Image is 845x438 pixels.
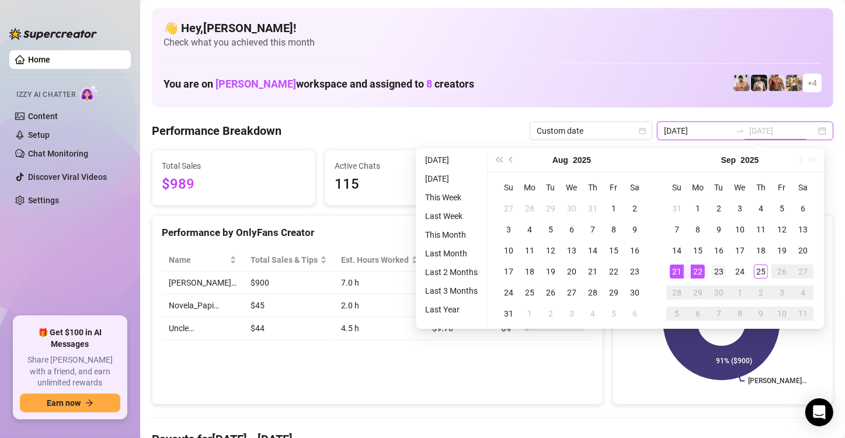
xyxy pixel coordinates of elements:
[754,265,768,279] div: 25
[808,77,817,89] span: + 4
[20,394,120,412] button: Earn nowarrow-right
[666,303,687,324] td: 2025-10-05
[502,244,516,258] div: 10
[733,223,747,237] div: 10
[565,265,579,279] div: 20
[805,398,833,426] div: Open Intercom Messenger
[244,272,334,294] td: $900
[796,286,810,300] div: 4
[670,307,684,321] div: 5
[733,265,747,279] div: 24
[582,282,603,303] td: 2025-08-28
[586,286,600,300] div: 28
[639,127,646,134] span: calendar
[502,201,516,215] div: 27
[687,240,708,261] td: 2025-09-15
[729,303,750,324] td: 2025-10-08
[523,307,537,321] div: 1
[420,246,482,260] li: Last Month
[586,265,600,279] div: 21
[771,177,792,198] th: Fr
[624,198,645,219] td: 2025-08-02
[28,172,107,182] a: Discover Viral Videos
[552,148,568,172] button: Choose a month
[565,307,579,321] div: 3
[561,240,582,261] td: 2025-08-13
[603,303,624,324] td: 2025-09-05
[750,303,771,324] td: 2025-10-09
[796,265,810,279] div: 27
[624,303,645,324] td: 2025-09-06
[708,303,729,324] td: 2025-10-07
[664,124,731,137] input: Start date
[666,198,687,219] td: 2025-08-31
[544,244,558,258] div: 12
[335,159,478,172] span: Active Chats
[729,261,750,282] td: 2025-09-24
[244,317,334,340] td: $44
[498,198,519,219] td: 2025-07-27
[754,201,768,215] div: 4
[540,219,561,240] td: 2025-08-05
[687,198,708,219] td: 2025-09-01
[729,198,750,219] td: 2025-09-03
[582,303,603,324] td: 2025-09-04
[544,223,558,237] div: 5
[771,219,792,240] td: 2025-09-12
[519,261,540,282] td: 2025-08-18
[708,261,729,282] td: 2025-09-23
[796,201,810,215] div: 6
[164,78,474,91] h1: You are on workspace and assigned to creators
[691,223,705,237] div: 8
[244,249,334,272] th: Total Sales & Tips
[162,225,593,241] div: Performance by OnlyFans Creator
[691,244,705,258] div: 15
[792,240,813,261] td: 2025-09-20
[607,265,621,279] div: 22
[628,265,642,279] div: 23
[733,244,747,258] div: 17
[561,303,582,324] td: 2025-09-03
[750,240,771,261] td: 2025-09-18
[607,244,621,258] div: 15
[519,177,540,198] th: Mo
[729,219,750,240] td: 2025-09-10
[607,286,621,300] div: 29
[498,303,519,324] td: 2025-08-31
[792,282,813,303] td: 2025-10-04
[733,75,750,91] img: Beau
[162,294,244,317] td: Novela_Papi…
[750,282,771,303] td: 2025-10-02
[561,282,582,303] td: 2025-08-27
[537,122,645,140] span: Custom date
[712,223,726,237] div: 9
[28,55,50,64] a: Home
[582,177,603,198] th: Th
[733,286,747,300] div: 1
[754,223,768,237] div: 11
[687,177,708,198] th: Mo
[691,286,705,300] div: 29
[341,253,409,266] div: Est. Hours Worked
[607,201,621,215] div: 1
[670,286,684,300] div: 28
[792,177,813,198] th: Sa
[28,149,88,158] a: Chat Monitoring
[152,123,281,139] h4: Performance Breakdown
[775,223,789,237] div: 12
[544,307,558,321] div: 2
[666,261,687,282] td: 2025-09-21
[691,201,705,215] div: 1
[750,198,771,219] td: 2025-09-04
[754,244,768,258] div: 18
[523,286,537,300] div: 25
[670,223,684,237] div: 7
[721,148,736,172] button: Choose a month
[708,240,729,261] td: 2025-09-16
[334,317,425,340] td: 4.5 h
[498,177,519,198] th: Su
[162,249,244,272] th: Name
[523,265,537,279] div: 18
[426,78,432,90] span: 8
[565,201,579,215] div: 30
